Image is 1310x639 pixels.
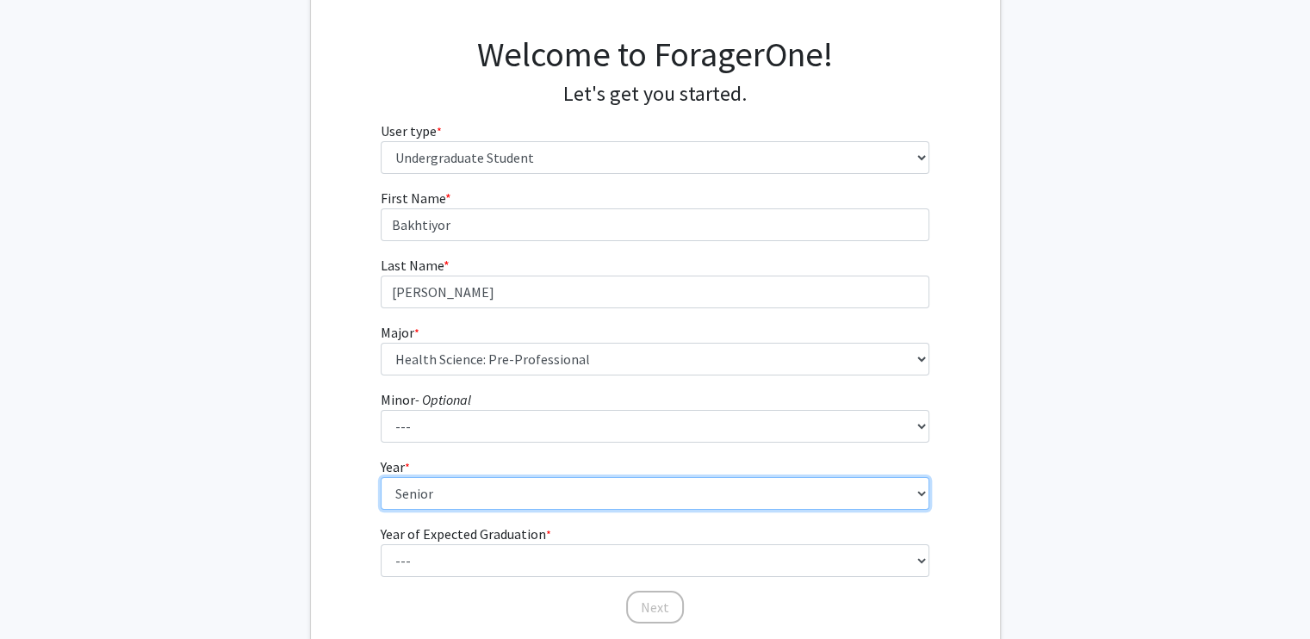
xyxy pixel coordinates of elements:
iframe: Chat [13,561,73,626]
label: Minor [381,389,471,410]
span: Last Name [381,257,444,274]
h4: Let's get you started. [381,82,929,107]
span: First Name [381,189,445,207]
i: - Optional [415,391,471,408]
label: Year of Expected Graduation [381,524,551,544]
label: Year [381,456,410,477]
label: Major [381,322,419,343]
label: User type [381,121,442,141]
button: Next [626,591,684,623]
h1: Welcome to ForagerOne! [381,34,929,75]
